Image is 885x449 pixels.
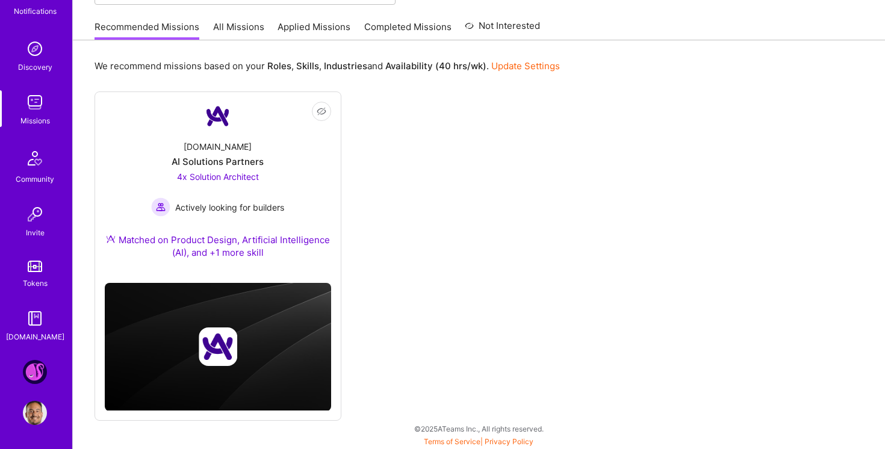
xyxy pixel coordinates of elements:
[105,234,331,259] div: Matched on Product Design, Artificial Intelligence (AI), and +1 more skill
[317,107,326,116] i: icon EyeClosed
[72,413,885,444] div: © 2025 ATeams Inc., All rights reserved.
[424,437,480,446] a: Terms of Service
[23,277,48,290] div: Tokens
[278,20,350,40] a: Applied Missions
[184,140,252,153] div: [DOMAIN_NAME]
[95,60,560,72] p: We recommend missions based on your , , and .
[324,60,367,72] b: Industries
[177,172,259,182] span: 4x Solution Architect
[6,330,64,343] div: [DOMAIN_NAME]
[385,60,486,72] b: Availability (40 hrs/wk)
[267,60,291,72] b: Roles
[203,102,232,131] img: Company Logo
[28,261,42,272] img: tokens
[20,401,50,425] a: User Avatar
[23,37,47,61] img: discovery
[424,437,533,446] span: |
[20,360,50,384] a: Kraken: Delivery and Migration Agentic Platform
[23,202,47,226] img: Invite
[364,20,452,40] a: Completed Missions
[20,144,49,173] img: Community
[105,102,331,273] a: Company Logo[DOMAIN_NAME]AI Solutions Partners4x Solution Architect Actively looking for builders...
[20,114,50,127] div: Missions
[105,283,331,410] img: cover
[151,197,170,217] img: Actively looking for builders
[175,201,284,214] span: Actively looking for builders
[23,90,47,114] img: teamwork
[23,401,47,425] img: User Avatar
[23,360,47,384] img: Kraken: Delivery and Migration Agentic Platform
[16,173,54,185] div: Community
[465,19,540,40] a: Not Interested
[491,60,560,72] a: Update Settings
[26,226,45,239] div: Invite
[485,437,533,446] a: Privacy Policy
[18,61,52,73] div: Discovery
[172,155,264,168] div: AI Solutions Partners
[213,20,264,40] a: All Missions
[95,20,199,40] a: Recommended Missions
[14,5,57,17] div: Notifications
[199,327,237,366] img: Company logo
[106,234,116,244] img: Ateam Purple Icon
[296,60,319,72] b: Skills
[23,306,47,330] img: guide book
